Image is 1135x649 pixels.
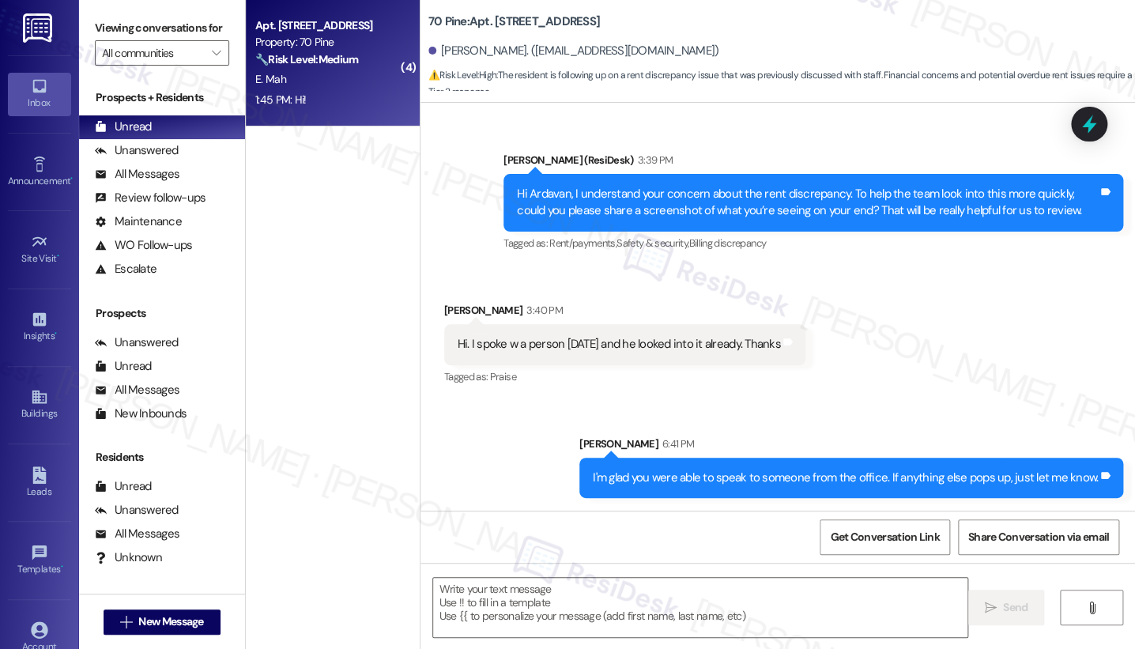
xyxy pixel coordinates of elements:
[985,602,997,614] i: 
[968,529,1109,545] span: Share Conversation via email
[255,92,307,107] div: 1:45 PM: Hi!
[958,519,1119,555] button: Share Conversation via email
[70,173,73,184] span: •
[688,236,766,250] span: Billing discrepancy
[458,336,781,353] div: Hi. I spoke w a person [DATE] and he looked into it already. Thanks
[120,616,132,628] i: 
[8,228,71,271] a: Site Visit •
[138,613,203,630] span: New Message
[95,261,156,277] div: Escalate
[503,232,1123,255] div: Tagged as:
[255,52,358,66] strong: 🔧 Risk Level: Medium
[95,382,179,398] div: All Messages
[255,34,402,51] div: Property: 70 Pine
[428,67,1135,101] span: : The resident is following up on a rent discrepancy issue that was previously discussed with sta...
[1003,599,1028,616] span: Send
[830,529,939,545] span: Get Conversation Link
[8,383,71,426] a: Buildings
[517,186,1098,220] div: Hi Ardavan, I understand your concern about the rent discrepancy. To help the team look into this...
[95,406,187,422] div: New Inbounds
[428,43,719,59] div: [PERSON_NAME]. ([EMAIL_ADDRESS][DOMAIN_NAME])
[8,306,71,349] a: Insights •
[820,519,949,555] button: Get Conversation Link
[95,213,182,230] div: Maintenance
[104,609,221,635] button: New Message
[95,119,152,135] div: Unread
[79,305,245,322] div: Prospects
[79,89,245,106] div: Prospects + Residents
[23,13,55,43] img: ResiDesk Logo
[522,302,562,319] div: 3:40 PM
[503,152,1123,174] div: [PERSON_NAME] (ResiDesk)
[8,539,71,582] a: Templates •
[968,590,1045,625] button: Send
[95,237,192,254] div: WO Follow-ups
[95,334,179,351] div: Unanswered
[95,142,179,159] div: Unanswered
[549,236,617,250] span: Rent/payments ,
[55,328,57,339] span: •
[57,251,59,262] span: •
[8,462,71,504] a: Leads
[8,73,71,115] a: Inbox
[428,69,496,81] strong: ⚠️ Risk Level: High
[102,40,204,66] input: All communities
[617,236,688,250] span: Safety & security ,
[1085,602,1097,614] i: 
[95,16,229,40] label: Viewing conversations for
[212,47,221,59] i: 
[95,190,206,206] div: Review follow-ups
[593,470,1098,486] div: I'm glad you were able to speak to someone from the office. If anything else pops up, just let me...
[95,502,179,519] div: Unanswered
[79,449,245,466] div: Residents
[490,370,516,383] span: Praise
[95,358,152,375] div: Unread
[428,13,600,30] b: 70 Pine: Apt. [STREET_ADDRESS]
[95,549,162,566] div: Unknown
[255,72,286,86] span: E. Mah
[658,436,694,452] div: 6:41 PM
[95,478,152,495] div: Unread
[579,436,1123,458] div: [PERSON_NAME]
[255,17,402,34] div: Apt. [STREET_ADDRESS]
[444,302,806,324] div: [PERSON_NAME]
[634,152,673,168] div: 3:39 PM
[61,561,63,572] span: •
[444,365,806,388] div: Tagged as:
[95,166,179,183] div: All Messages
[95,526,179,542] div: All Messages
